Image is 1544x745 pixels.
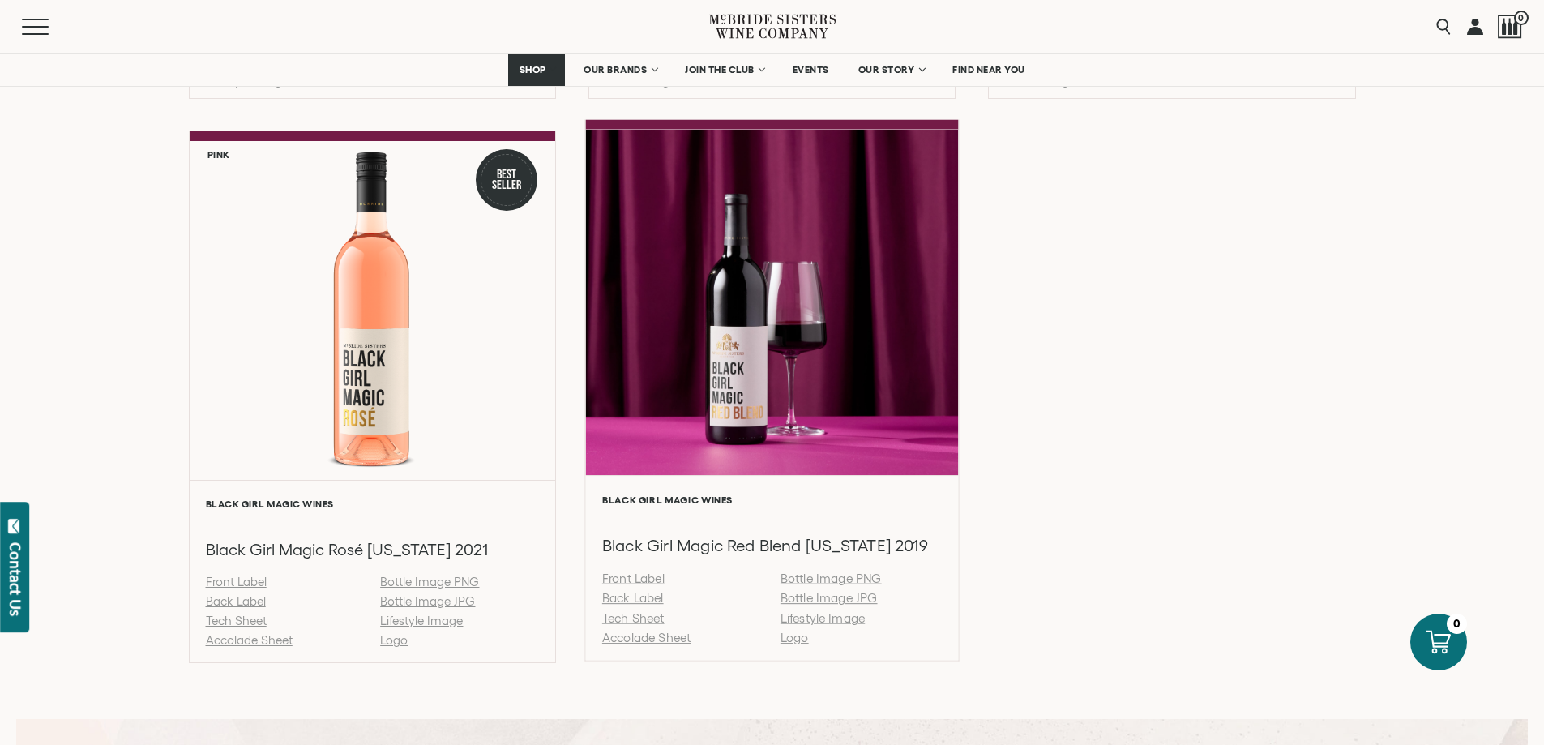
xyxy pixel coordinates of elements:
[602,572,665,585] a: Front Label
[584,64,647,75] span: OUR BRANDS
[206,633,293,647] a: Accolade Sheet
[781,611,865,625] a: Lifestyle Image
[206,499,539,509] h6: Black Girl Magic Wines
[573,54,666,86] a: OUR BRANDS
[508,54,565,86] a: SHOP
[1514,11,1529,25] span: 0
[206,614,267,627] a: Tech Sheet
[7,542,24,616] div: Contact Us
[380,594,475,608] a: Bottle Image JPG
[602,631,691,644] a: Accolade Sheet
[942,54,1036,86] a: FIND NEAR YOU
[602,611,665,625] a: Tech Sheet
[602,495,943,505] h6: Black Girl Magic Wines
[685,64,755,75] span: JOIN THE CLUB
[1447,614,1467,634] div: 0
[674,54,774,86] a: JOIN THE CLUB
[602,591,664,605] a: Back Label
[206,539,539,560] h3: Black Girl Magic Rosé [US_STATE] 2021
[380,575,479,589] a: Bottle Image PNG
[206,594,266,608] a: Back Label
[207,149,230,160] h6: Pink
[858,64,915,75] span: OUR STORY
[793,64,829,75] span: EVENTS
[781,591,878,605] a: Bottle Image JPG
[519,64,546,75] span: SHOP
[781,631,809,644] a: Logo
[380,633,408,647] a: Logo
[952,64,1025,75] span: FIND NEAR YOU
[782,54,840,86] a: EVENTS
[848,54,935,86] a: OUR STORY
[22,19,80,35] button: Mobile Menu Trigger
[602,535,943,557] h3: Black Girl Magic Red Blend [US_STATE] 2019
[781,572,882,585] a: Bottle Image PNG
[380,614,463,627] a: Lifestyle Image
[206,575,267,589] a: Front Label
